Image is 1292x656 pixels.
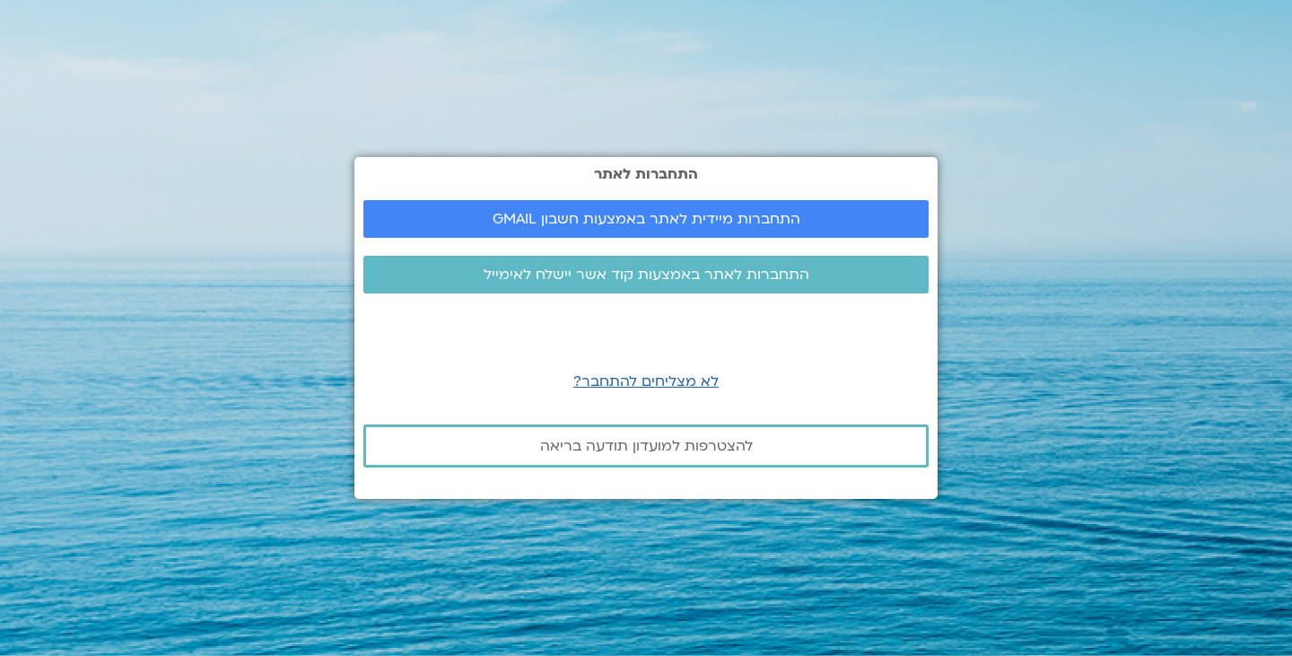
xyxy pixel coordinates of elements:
[540,438,753,454] span: להצטרפות למועדון תודעה בריאה
[484,267,809,283] span: התחברות לאתר באמצעות קוד אשר יישלח לאימייל
[363,166,929,182] h2: התחברות לאתר
[493,211,800,227] span: התחברות מיידית לאתר באמצעות חשבון GMAIL
[573,372,719,391] a: לא מצליחים להתחבר?
[363,424,929,468] a: להצטרפות למועדון תודעה בריאה
[363,256,929,293] a: התחברות לאתר באמצעות קוד אשר יישלח לאימייל
[363,200,929,238] a: התחברות מיידית לאתר באמצעות חשבון GMAIL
